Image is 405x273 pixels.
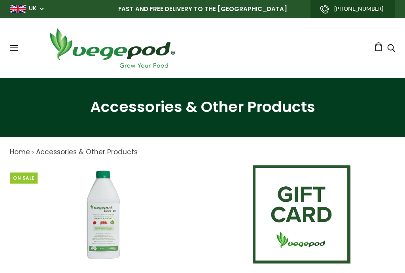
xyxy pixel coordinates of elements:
nav: breadcrumbs [10,147,395,157]
img: gb_large.png [10,5,26,13]
a: Search [387,45,395,53]
img: Vegepod [43,26,181,70]
img: Vegepod Booster [54,165,153,264]
a: UK [29,5,36,13]
img: Gift Card [253,165,352,264]
span: › [32,147,34,157]
a: Accessories & Other Products [36,147,138,157]
h1: Accessories & Other Products [10,98,395,116]
a: Home [10,147,30,157]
